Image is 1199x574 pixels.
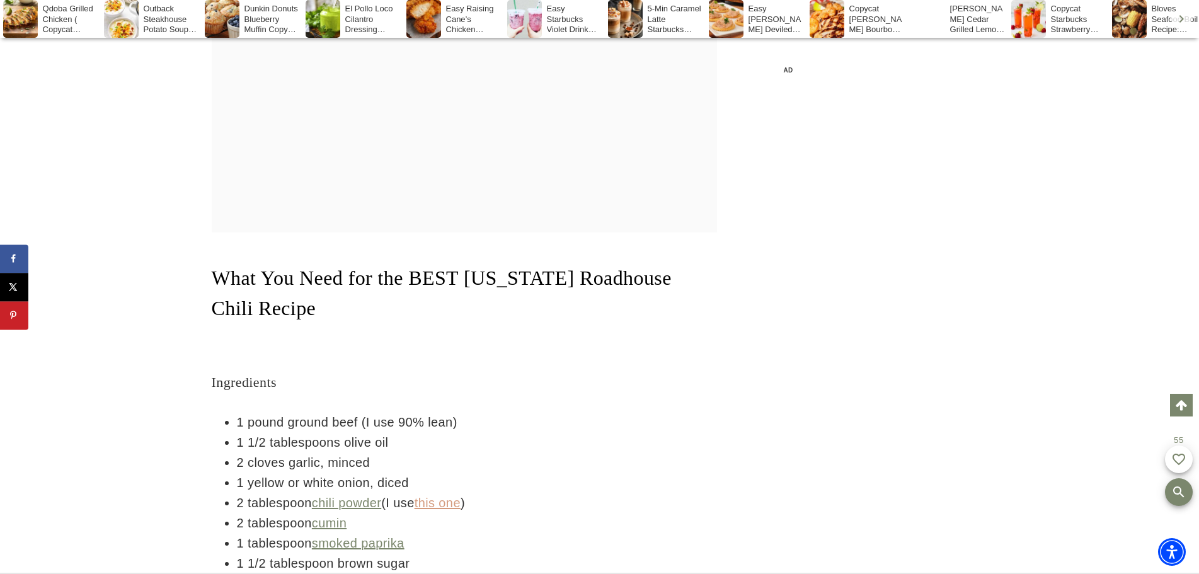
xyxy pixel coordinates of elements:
[780,63,797,77] span: AD
[237,452,717,473] li: 2 cloves garlic, minced
[237,473,717,493] li: 1 yellow or white onion, diced
[312,496,381,510] a: chili powder
[237,513,717,533] li: 2 tablespoon
[312,516,347,530] a: cumin
[237,493,717,513] li: 2 tablespoon (I use )
[1158,538,1186,566] div: Accessibility Menu
[415,496,461,510] a: this one
[212,267,672,319] span: What You Need for the BEST [US_STATE] Roadhouse Chili Recipe
[237,432,717,452] li: 1 1/2 tablespoons olive oil
[312,536,404,550] a: smoked paprika
[237,553,717,573] li: 1 1/2 tablespoon brown sugar
[237,412,717,432] li: 1 pound ground beef (I use 90% lean)
[780,63,969,441] iframe: Advertisement
[1170,394,1193,416] a: Scroll to top
[212,374,277,390] span: Ingredients
[237,533,717,553] li: 1 tablespoon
